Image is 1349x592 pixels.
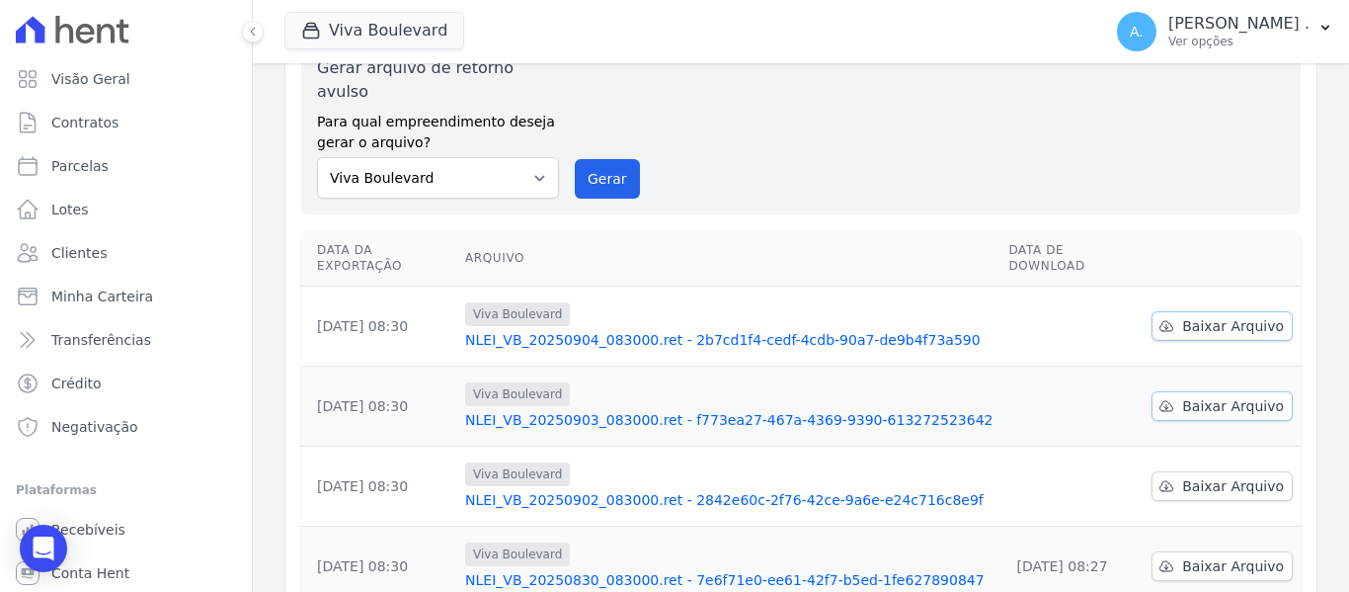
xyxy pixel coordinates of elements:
td: [DATE] 08:30 [301,447,457,527]
div: Plataformas [16,478,236,502]
span: Viva Boulevard [465,463,570,486]
span: Viva Boulevard [465,302,570,326]
th: Data de Download [1000,230,1144,287]
span: Baixar Arquivo [1182,476,1284,496]
a: Negativação [8,407,244,447]
span: Baixar Arquivo [1182,396,1284,416]
label: Para qual empreendimento deseja gerar o arquivo? [317,104,559,153]
button: A. [PERSON_NAME] . Ver opções [1101,4,1349,59]
span: A. [1130,25,1144,39]
button: Gerar [575,159,640,199]
span: Conta Hent [51,563,129,583]
a: Minha Carteira [8,277,244,316]
span: Contratos [51,113,119,132]
span: Crédito [51,374,102,393]
a: NLEI_VB_20250904_083000.ret - 2b7cd1f4-cedf-4cdb-90a7-de9b4f73a590 [465,330,992,350]
a: Baixar Arquivo [1151,391,1293,421]
a: Crédito [8,364,244,403]
th: Data da Exportação [301,230,457,287]
span: Viva Boulevard [465,382,570,406]
a: Baixar Arquivo [1151,551,1293,581]
th: Arquivo [457,230,1000,287]
a: NLEI_VB_20250903_083000.ret - f773ea27-467a-4369-9390-613272523642 [465,410,992,430]
label: Gerar arquivo de retorno avulso [317,56,559,104]
p: [PERSON_NAME] . [1168,14,1309,34]
div: Open Intercom Messenger [20,525,67,572]
span: Baixar Arquivo [1182,556,1284,576]
a: NLEI_VB_20250830_083000.ret - 7e6f71e0-ee61-42f7-b5ed-1fe627890847 [465,570,992,590]
p: Ver opções [1168,34,1309,49]
a: Parcelas [8,146,244,186]
span: Visão Geral [51,69,130,89]
a: Transferências [8,320,244,360]
a: NLEI_VB_20250902_083000.ret - 2842e60c-2f76-42ce-9a6e-e24c716c8e9f [465,490,992,510]
td: [DATE] 08:30 [301,287,457,367]
span: Lotes [51,200,89,219]
span: Clientes [51,243,107,263]
span: Viva Boulevard [465,543,570,566]
span: Baixar Arquivo [1182,316,1284,336]
a: Baixar Arquivo [1151,471,1293,501]
a: Clientes [8,233,244,273]
a: Lotes [8,190,244,229]
a: Contratos [8,103,244,142]
a: Recebíveis [8,510,244,550]
span: Recebíveis [51,520,125,540]
a: Visão Geral [8,59,244,99]
span: Parcelas [51,156,109,176]
span: Transferências [51,330,151,350]
span: Negativação [51,417,138,437]
td: [DATE] 08:30 [301,367,457,447]
a: Baixar Arquivo [1151,311,1293,341]
button: Viva Boulevard [284,12,464,49]
span: Minha Carteira [51,287,153,306]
